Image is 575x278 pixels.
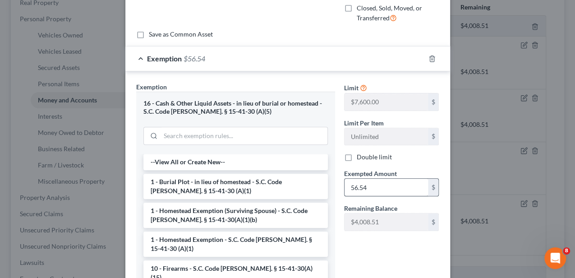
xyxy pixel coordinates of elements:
[143,232,328,257] li: 1 - Homestead Exemption - S.C. Code [PERSON_NAME]. § 15-41-30 (A)(1)
[344,204,397,213] label: Remaining Balance
[345,128,428,145] input: --
[143,174,328,199] li: 1 - Burial Plot - in lieu of homestead - S.C. Code [PERSON_NAME]. § 15-41-30 (A)(1)
[143,99,328,116] div: 16 - Cash & Other Liquid Assets - in lieu of burial or homestead - S.C. Code [PERSON_NAME]. § 15-...
[149,30,213,39] label: Save as Common Asset
[344,170,397,177] span: Exempted Amount
[345,213,428,231] input: --
[544,247,566,269] iframe: Intercom live chat
[428,128,439,145] div: $
[428,93,439,111] div: $
[357,4,422,22] span: Closed, Sold, Moved, or Transferred
[147,54,182,63] span: Exemption
[563,247,570,255] span: 8
[184,54,205,63] span: $56.54
[428,213,439,231] div: $
[161,127,327,144] input: Search exemption rules...
[344,118,384,128] label: Limit Per Item
[357,153,392,162] label: Double limit
[143,154,328,170] li: --View All or Create New--
[428,179,439,196] div: $
[345,179,428,196] input: 0.00
[345,93,428,111] input: --
[344,84,359,92] span: Limit
[143,203,328,228] li: 1 - Homestead Exemption (Surviving Spouse) - S.C. Code [PERSON_NAME]. § 15-41-30(A)(1)(b)
[136,83,167,91] span: Exemption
